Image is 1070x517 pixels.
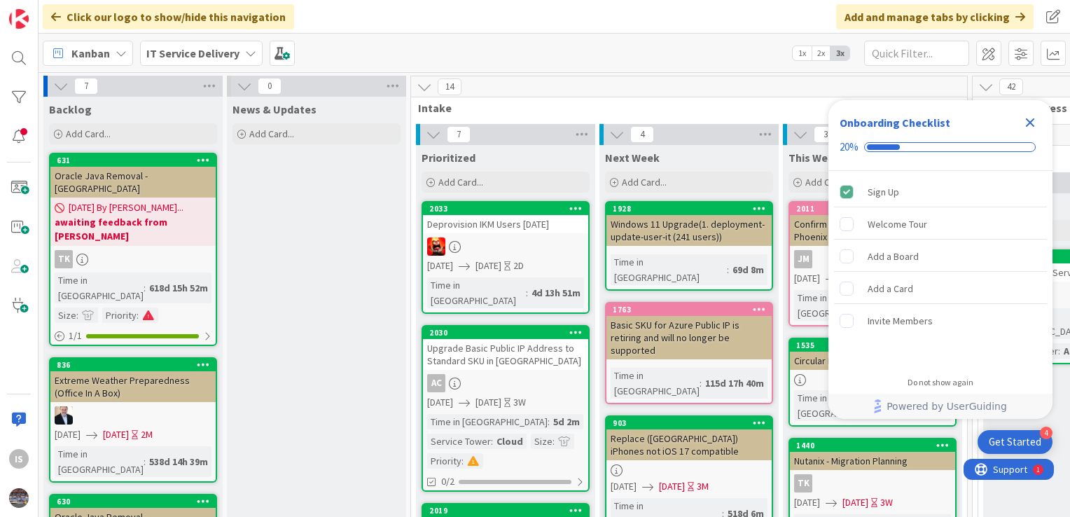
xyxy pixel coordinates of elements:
div: Nutanix - Migration Planning [790,452,955,470]
div: 1535Circular EntraID References [790,339,955,370]
div: HO [50,406,216,425]
div: Basic SKU for Azure Public IP is retiring and will no longer be supported [606,316,772,359]
b: IT Service Delivery [146,46,239,60]
div: Do not show again [908,377,973,388]
div: 630 [57,497,216,506]
div: 2033 [429,204,588,214]
div: JM [790,250,955,268]
div: 2011Confirm Location & Use of Proj. Phoenix Label and Document Printers [790,202,955,246]
div: TK [790,474,955,492]
span: Backlog [49,102,92,116]
div: 20% [840,141,859,153]
span: [DATE] [103,427,129,442]
span: [DATE] [427,258,453,273]
div: Add a Board is incomplete. [834,241,1047,272]
div: 2011 [790,202,955,215]
div: 631 [57,156,216,165]
div: 1535 [796,340,955,350]
div: Get Started [989,435,1041,449]
a: 631Oracle Java Removal - [GEOGRAPHIC_DATA][DATE] By [PERSON_NAME]...awaiting feedback from [PERSO... [49,153,217,346]
div: Cloud [493,434,527,449]
span: : [727,262,729,277]
div: Time in [GEOGRAPHIC_DATA] [427,414,548,429]
div: Onboarding Checklist [840,114,950,131]
div: 1440 [796,441,955,450]
div: AC [427,374,445,392]
div: 4 [1040,427,1052,439]
span: Next Week [605,151,660,165]
div: 2M [141,427,153,442]
div: Confirm Location & Use of Proj. Phoenix Label and Document Printers [790,215,955,246]
img: VN [427,237,445,256]
div: Add a Board [868,248,919,265]
span: : [76,308,78,323]
img: HO [55,406,73,425]
div: TK [50,250,216,268]
div: 2030Upgrade Basic Public IP Address to Standard SKU in [GEOGRAPHIC_DATA] [423,326,588,370]
span: 0 [258,78,282,95]
span: [DATE] [794,495,820,510]
div: Click our logo to show/hide this navigation [43,4,294,29]
span: : [700,375,702,391]
span: 7 [447,126,471,143]
a: 2033Deprovision IKM Users [DATE]VN[DATE][DATE]2DTime in [GEOGRAPHIC_DATA]:4d 13h 51m [422,201,590,314]
div: 1928Windows 11 Upgrade(1. deployment-update-user-it (241 users)) [606,202,772,246]
span: : [137,308,139,323]
div: Windows 11 Upgrade(1. deployment-update-user-it (241 users)) [606,215,772,246]
span: [DATE] [842,495,868,510]
span: Powered by UserGuiding [887,398,1007,415]
div: 1535 [790,339,955,352]
span: Add Card... [438,176,483,188]
div: 69d 8m [729,262,767,277]
span: [DATE] [475,258,501,273]
div: Checklist Container [828,100,1052,419]
div: Footer [828,394,1052,419]
div: Sign Up [868,184,899,200]
span: : [553,434,555,449]
span: : [526,285,528,301]
div: Invite Members is incomplete. [834,305,1047,336]
span: [DATE] [55,427,81,442]
div: Size [531,434,553,449]
div: Time in [GEOGRAPHIC_DATA] [611,368,700,399]
input: Quick Filter... [864,41,969,66]
div: Extreme Weather Preparedness (Office In A Box) [50,371,216,402]
span: : [548,414,550,429]
div: 630 [50,495,216,508]
div: Invite Members [868,312,933,329]
div: 2030 [423,326,588,339]
div: Oracle Java Removal - [GEOGRAPHIC_DATA] [50,167,216,198]
div: Time in [GEOGRAPHIC_DATA] [611,254,727,285]
div: 2019 [423,504,588,517]
div: 1/1 [50,327,216,345]
div: Priority [427,453,461,469]
div: Priority [102,308,137,323]
span: 7 [74,78,98,95]
div: Time in [GEOGRAPHIC_DATA] [794,290,888,321]
span: [DATE] [427,395,453,410]
span: [DATE] [611,479,637,494]
div: 631 [50,154,216,167]
div: Open Get Started checklist, remaining modules: 4 [978,430,1052,454]
div: 1763 [613,305,772,315]
div: Time in [GEOGRAPHIC_DATA] [427,277,526,308]
b: awaiting feedback from [PERSON_NAME] [55,215,211,243]
div: Checklist items [828,171,1052,368]
span: 4 [630,126,654,143]
div: 4d 13h 51m [528,285,584,301]
div: 1928 [606,202,772,215]
div: 1440 [790,439,955,452]
div: Checklist progress: 20% [840,141,1041,153]
div: 1440Nutanix - Migration Planning [790,439,955,470]
div: 3W [880,495,893,510]
a: 2011Confirm Location & Use of Proj. Phoenix Label and Document PrintersJM[DATE][DATE]1DTime in [G... [788,201,957,326]
span: : [1058,343,1060,359]
span: 2x [812,46,831,60]
div: Sign Up is complete. [834,177,1047,207]
div: Upgrade Basic Public IP Address to Standard SKU in [GEOGRAPHIC_DATA] [423,339,588,370]
span: 3 [814,126,838,143]
div: 2011 [796,204,955,214]
span: : [461,453,464,469]
div: Time in [GEOGRAPHIC_DATA] [55,273,144,303]
img: Visit kanbanzone.com [9,9,29,29]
